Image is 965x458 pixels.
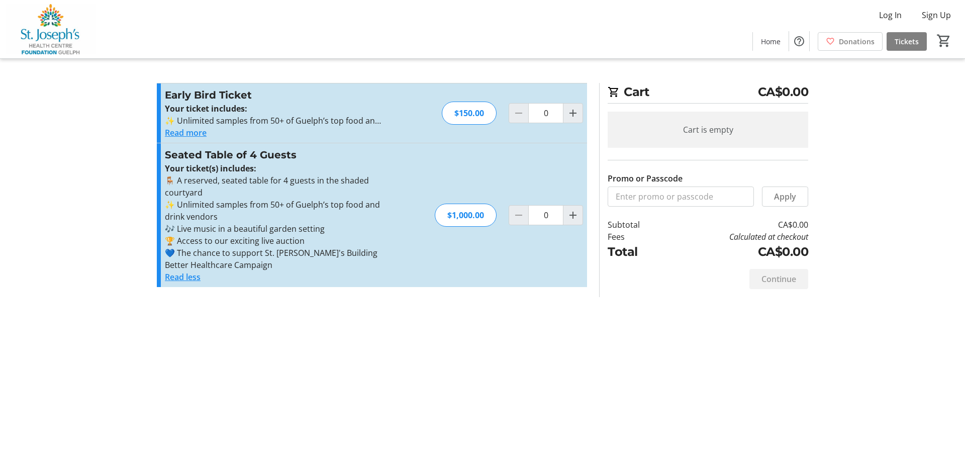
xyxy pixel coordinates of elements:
p: 🏆 Access to our exciting live auction [165,235,384,247]
button: Sign Up [914,7,959,23]
img: St. Joseph's Health Centre Foundation Guelph's Logo [6,4,95,54]
input: Seated Table of 4 Guests Quantity [528,205,563,225]
td: Fees [608,231,666,243]
input: Enter promo or passcode [608,187,754,207]
button: Help [789,31,809,51]
span: CA$0.00 [758,83,809,101]
p: 💙 The chance to support St. [PERSON_NAME]'s Building Better Healthcare Campaign [165,247,384,271]
button: Increment by one [563,104,583,123]
div: $1,000.00 [435,204,497,227]
span: Log In [879,9,902,21]
a: Home [753,32,789,51]
p: 🪑 A reserved, seated table for 4 guests in the shaded courtyard [165,174,384,199]
button: Increment by one [563,206,583,225]
span: Donations [839,36,875,47]
h3: Seated Table of 4 Guests [165,147,384,162]
strong: Your ticket(s) includes: [165,163,256,174]
button: Read more [165,127,207,139]
p: ✨ Unlimited samples from 50+ of Guelph’s top food and drink vendors [165,199,384,223]
p: ✨ Unlimited samples from 50+ of Guelph’s top food and drink vendors [165,115,384,127]
span: Tickets [895,36,919,47]
td: Calculated at checkout [666,231,808,243]
a: Tickets [887,32,927,51]
td: Total [608,243,666,261]
strong: Your ticket includes: [165,103,247,114]
a: Donations [818,32,883,51]
span: Home [761,36,781,47]
div: Cart is empty [608,112,808,148]
td: CA$0.00 [666,219,808,231]
h3: Early Bird Ticket [165,87,384,103]
h2: Cart [608,83,808,104]
td: CA$0.00 [666,243,808,261]
td: Subtotal [608,219,666,231]
div: $150.00 [442,102,497,125]
button: Log In [871,7,910,23]
span: Sign Up [922,9,951,21]
button: Cart [935,32,953,50]
button: Apply [762,187,808,207]
p: 🎶 Live music in a beautiful garden setting [165,223,384,235]
input: Early Bird Ticket Quantity [528,103,563,123]
span: Apply [774,191,796,203]
button: Read less [165,271,201,283]
label: Promo or Passcode [608,172,683,185]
